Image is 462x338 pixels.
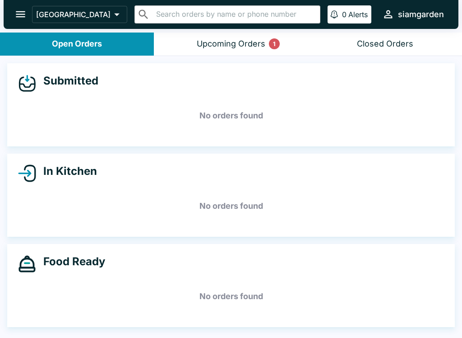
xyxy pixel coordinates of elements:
button: [GEOGRAPHIC_DATA] [32,6,127,23]
input: Search orders by name or phone number [153,8,316,21]
h5: No orders found [18,190,444,222]
div: Upcoming Orders [197,39,265,49]
div: siamgarden [398,9,444,20]
p: Alerts [348,10,368,19]
div: Open Orders [52,39,102,49]
button: siamgarden [379,5,448,24]
h4: In Kitchen [36,164,97,178]
h5: No orders found [18,99,444,132]
p: 1 [273,39,276,48]
p: [GEOGRAPHIC_DATA] [36,10,111,19]
p: 0 [342,10,346,19]
h5: No orders found [18,280,444,313]
div: Closed Orders [357,39,413,49]
button: open drawer [9,3,32,26]
h4: Food Ready [36,255,105,268]
h4: Submitted [36,74,98,88]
